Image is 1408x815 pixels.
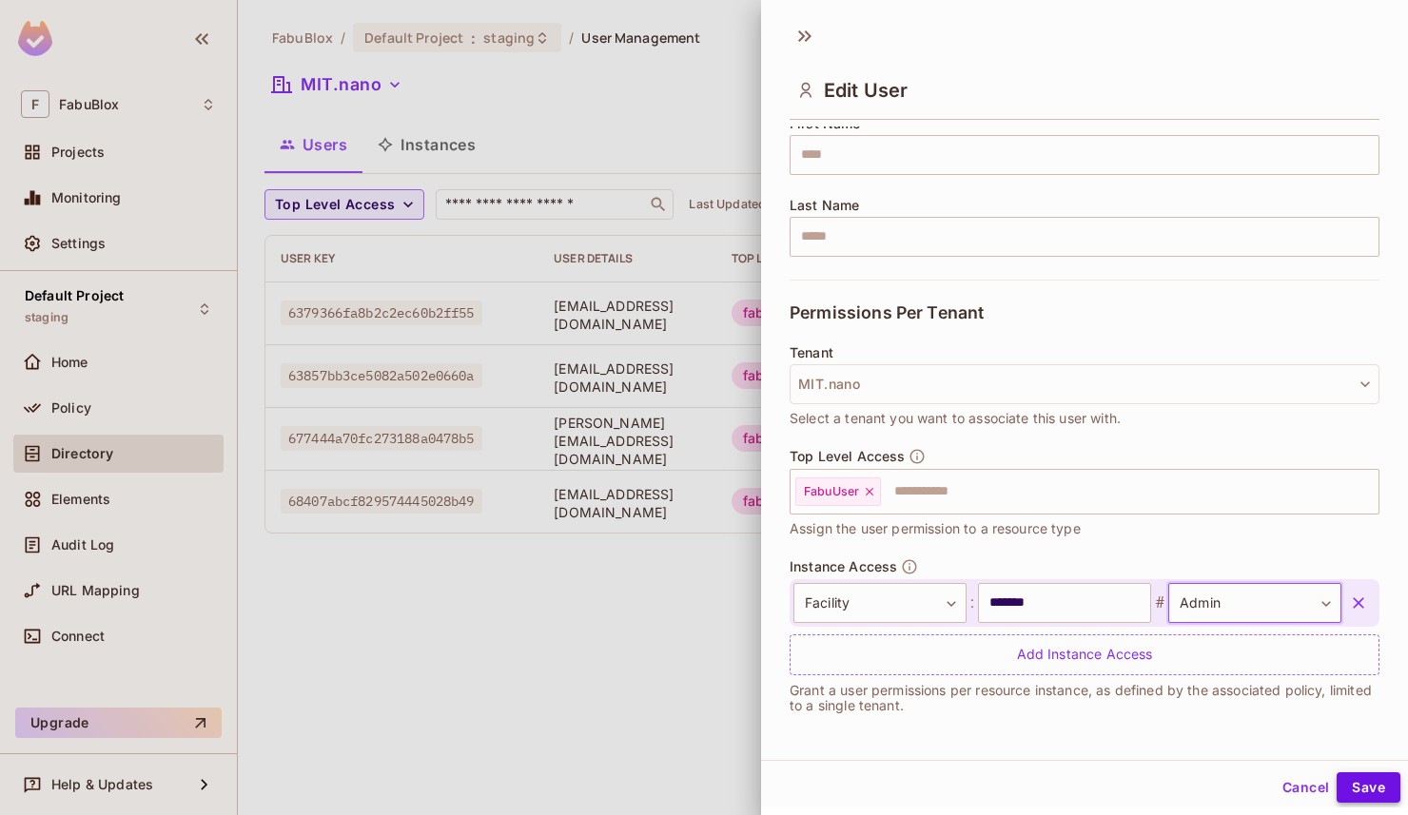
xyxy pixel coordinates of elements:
span: Top Level Access [790,449,905,464]
span: Permissions Per Tenant [790,303,984,322]
div: Admin [1168,583,1341,623]
span: FabuUser [804,484,859,499]
span: Select a tenant you want to associate this user with. [790,408,1121,429]
span: : [967,592,978,614]
span: Edit User [824,79,908,102]
span: Last Name [790,198,859,213]
div: FabuUser [795,477,881,506]
span: Assign the user permission to a resource type [790,518,1081,539]
button: Save [1337,772,1400,803]
span: Instance Access [790,559,897,574]
div: Add Instance Access [790,634,1379,675]
button: Cancel [1275,772,1337,803]
button: MIT.nano [790,364,1379,404]
span: # [1151,592,1168,614]
div: Facility [793,583,967,623]
span: Tenant [790,345,833,360]
button: Open [1369,489,1373,493]
p: Grant a user permissions per resource instance, as defined by the associated policy, limited to a... [790,683,1379,713]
